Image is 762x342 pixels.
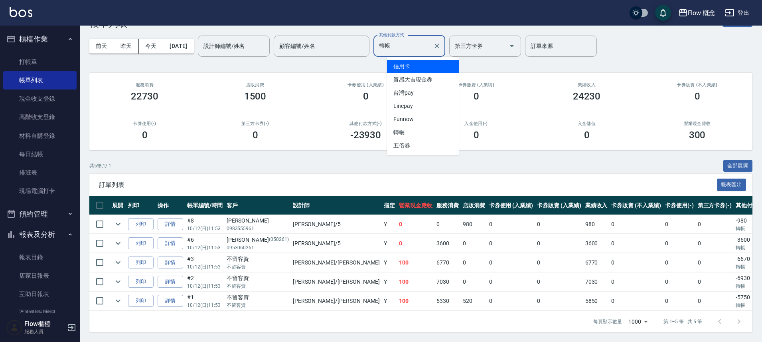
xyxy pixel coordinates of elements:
button: Flow 概念 [675,5,719,21]
div: 不留客資 [227,293,289,302]
td: 0 [663,292,696,310]
td: 3600 [434,234,461,253]
p: 10/12 (日) 11:53 [187,225,223,232]
h3: 服務消費 [99,82,190,87]
button: expand row [112,295,124,307]
button: 昨天 [114,39,139,54]
button: 列印 [128,295,154,307]
h2: 卡券販賣 (入業績) [430,82,522,87]
button: 今天 [139,39,164,54]
h3: 0 [474,129,479,141]
button: 報表及分析 [3,224,77,245]
td: 0 [609,215,663,234]
td: 100 [397,272,434,291]
th: 卡券販賣 (不入業績) [609,196,663,215]
h2: 入金儲值 [541,121,632,126]
td: 5850 [583,292,610,310]
td: Y [382,272,397,291]
a: 材料自購登錄 [3,127,77,145]
p: 不留客資 [227,302,289,309]
span: 台灣pay [387,86,459,99]
h2: 卡券販賣 (不入業績) [651,82,743,87]
td: 0 [609,292,663,310]
a: 排班表 [3,163,77,182]
span: 信用卡 [387,60,459,73]
button: 全部展開 [723,160,753,172]
td: Y [382,215,397,234]
a: 詳情 [158,295,183,307]
td: 0 [663,234,696,253]
p: 共 5 筆, 1 / 1 [89,162,111,169]
a: 詳情 [158,276,183,288]
th: 第三方卡券(-) [696,196,734,215]
button: 預約管理 [3,204,77,225]
td: 0 [696,272,734,291]
p: 不留客資 [227,282,289,290]
td: 0 [609,234,663,253]
td: #6 [185,234,225,253]
td: 0 [487,215,535,234]
h3: 22730 [131,91,159,102]
a: 現場電腦打卡 [3,182,77,200]
p: 服務人員 [24,328,65,335]
th: 店販消費 [461,196,487,215]
th: 客戶 [225,196,291,215]
h3: 0 [253,129,258,141]
span: 轉帳 [387,126,459,139]
button: 列印 [128,237,154,250]
a: 高階收支登錄 [3,108,77,126]
img: Logo [10,7,32,17]
a: 現金收支登錄 [3,89,77,108]
h2: 第三方卡券(-) [209,121,301,126]
button: expand row [112,276,124,288]
td: 100 [397,292,434,310]
div: [PERSON_NAME] [227,217,289,225]
th: 展開 [110,196,126,215]
td: #3 [185,253,225,272]
span: 質感大吉現金券 [387,73,459,86]
td: 3600 [583,234,610,253]
td: 0 [663,215,696,234]
p: 0953060261 [227,244,289,251]
th: 列印 [126,196,156,215]
button: expand row [112,218,124,230]
button: Open [505,40,518,52]
p: (050261) [269,236,289,244]
td: 0 [461,253,487,272]
td: 0 [461,272,487,291]
p: 每頁顯示數量 [593,318,622,325]
td: 0 [696,234,734,253]
td: 7030 [583,272,610,291]
th: 帳單編號/時間 [185,196,225,215]
h3: -23930 [350,129,381,141]
button: 列印 [128,276,154,288]
td: 0 [535,215,583,234]
span: Linepay [387,99,459,113]
td: 0 [397,215,434,234]
a: 詳情 [158,256,183,269]
td: 0 [487,272,535,291]
h5: Flow櫃檯 [24,320,65,328]
h2: 業績收入 [541,82,632,87]
p: 10/12 (日) 11:53 [187,263,223,270]
button: save [655,5,671,21]
button: 登出 [722,6,752,20]
th: 卡券使用 (入業績) [487,196,535,215]
button: 列印 [128,256,154,269]
button: [DATE] [163,39,193,54]
td: 980 [461,215,487,234]
h3: 0 [363,91,369,102]
a: 報表匯出 [717,181,746,188]
span: 五倍券 [387,139,459,152]
button: 報表匯出 [717,179,746,191]
button: expand row [112,256,124,268]
td: 0 [434,215,461,234]
button: Clear [431,40,442,52]
th: 操作 [156,196,185,215]
td: 0 [609,253,663,272]
a: 詳情 [158,237,183,250]
th: 指定 [382,196,397,215]
button: 列印 [128,218,154,231]
th: 卡券販賣 (入業績) [535,196,583,215]
p: 第 1–5 筆 共 5 筆 [663,318,702,325]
